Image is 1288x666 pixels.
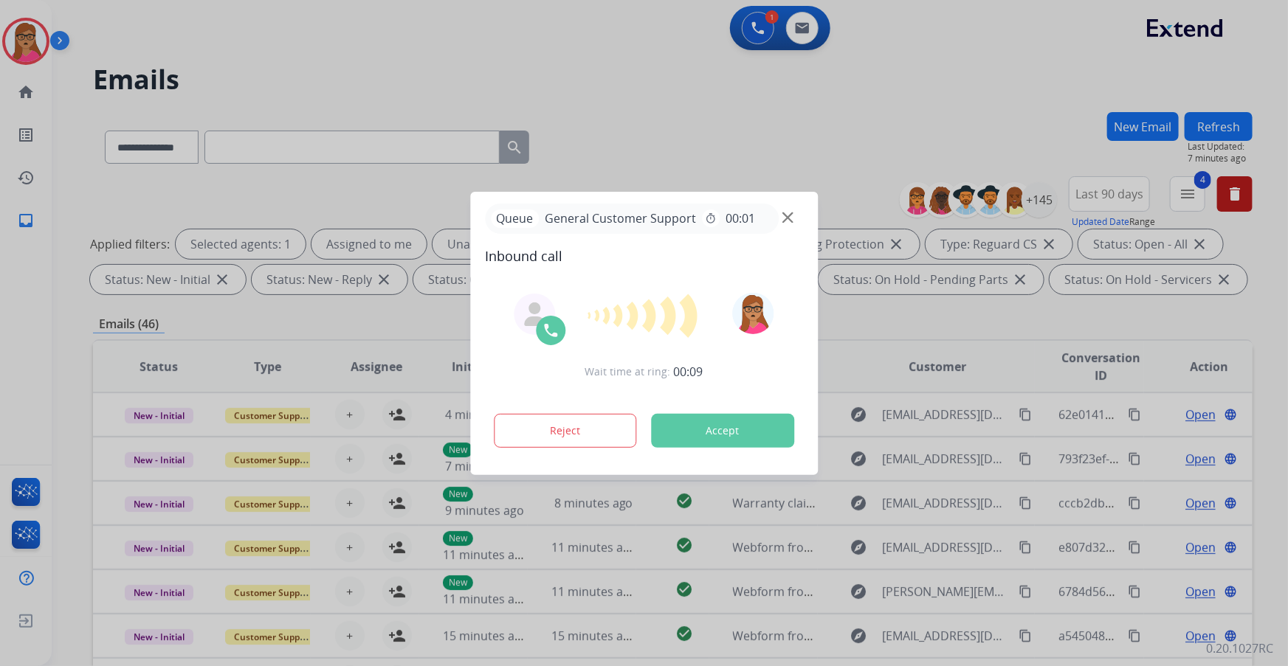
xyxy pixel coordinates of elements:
[705,212,717,224] mat-icon: timer
[539,209,702,227] span: General Customer Support
[494,414,637,448] button: Reject
[542,322,559,339] img: call-icon
[674,363,703,381] span: 00:09
[733,293,774,334] img: avatar
[523,302,546,326] img: agent-avatar
[1206,639,1273,657] p: 0.20.1027RC
[585,364,671,379] span: Wait time at ring:
[651,414,794,448] button: Accept
[491,209,539,228] p: Queue
[782,212,793,223] img: close-button
[485,246,803,266] span: Inbound call
[726,209,755,227] span: 00:01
